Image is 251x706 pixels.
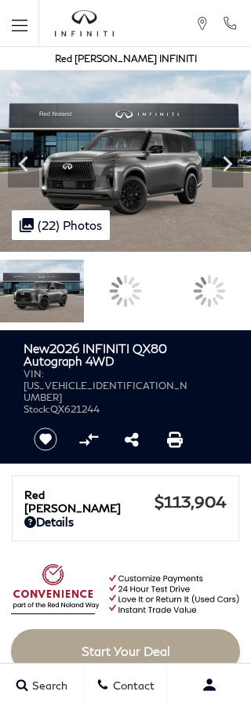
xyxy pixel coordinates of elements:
[12,210,110,240] div: (22) Photos
[11,629,240,673] a: Start Your Deal
[24,515,227,529] a: Details
[222,16,238,31] a: Call Red Noland INFINITI
[28,427,63,452] button: Save vehicle
[82,643,170,658] span: Start Your Deal
[55,10,114,37] a: infiniti
[77,428,100,451] button: Compare vehicle
[24,488,155,515] span: Red [PERSON_NAME]
[55,53,197,64] a: Red [PERSON_NAME] INFINITI
[168,665,251,704] button: user-profile-menu
[155,492,227,511] span: $113,904
[24,488,227,515] a: Red [PERSON_NAME] $113,904
[55,10,114,37] img: INFINITI
[24,368,44,380] span: VIN:
[24,403,50,415] span: Stock:
[28,679,67,692] span: Search
[167,430,183,449] a: Print this New 2026 INFINITI QX80 Autograph 4WD
[24,342,189,368] h1: 2026 INFINITI QX80 Autograph 4WD
[24,380,187,403] span: [US_VEHICLE_IDENTIFICATION_NUMBER]
[50,403,100,415] span: QX621244
[109,679,155,692] span: Contact
[24,341,49,355] strong: New
[125,430,139,449] a: Share this New 2026 INFINITI QX80 Autograph 4WD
